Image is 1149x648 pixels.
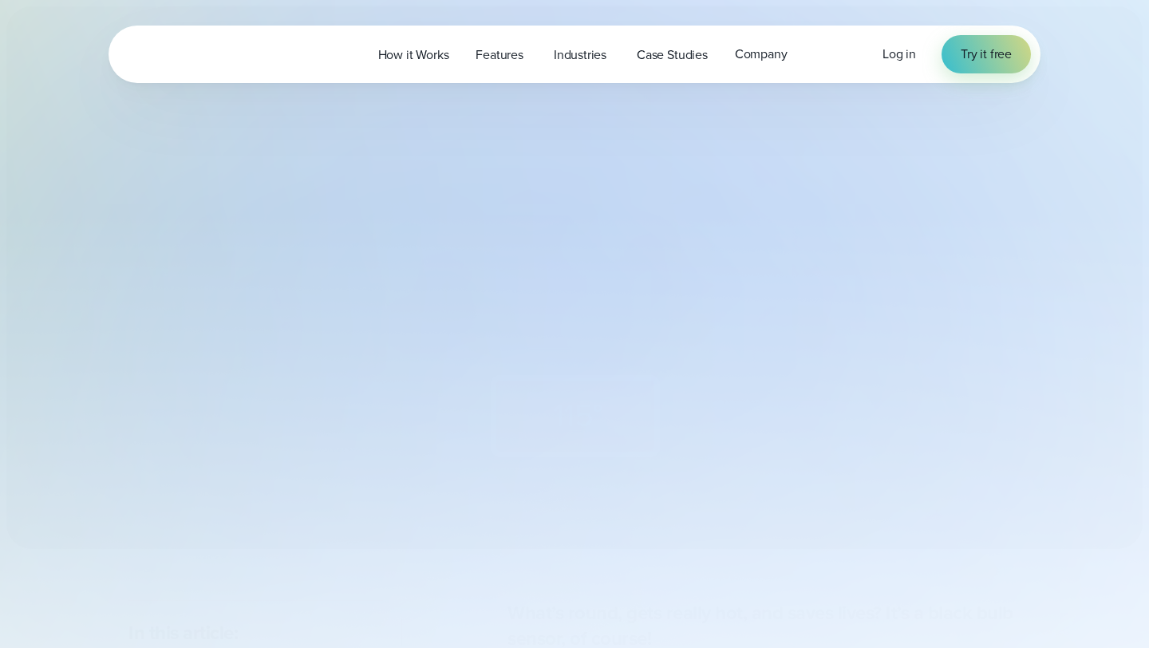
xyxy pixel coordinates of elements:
span: Log in [882,45,916,63]
a: Try it free [942,35,1031,73]
a: Log in [882,45,916,64]
a: Case Studies [623,38,721,71]
a: How it Works [365,38,463,71]
span: Company [735,45,788,64]
span: Features [476,45,523,65]
span: Try it free [961,45,1012,64]
span: Industries [554,45,606,65]
span: How it Works [378,45,449,65]
span: Case Studies [637,45,708,65]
